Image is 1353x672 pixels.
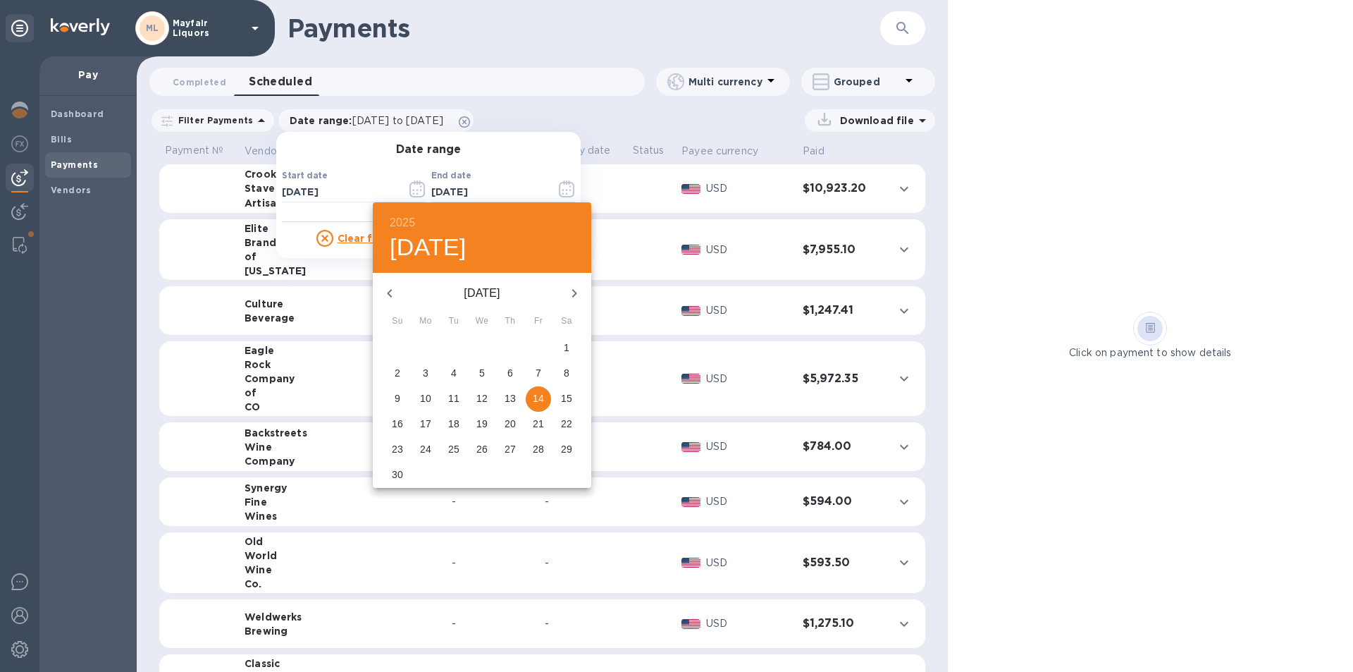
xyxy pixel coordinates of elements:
[526,386,551,412] button: 14
[390,213,415,233] button: 2025
[395,366,400,380] p: 2
[420,391,431,405] p: 10
[441,386,467,412] button: 11
[451,366,457,380] p: 4
[448,391,459,405] p: 11
[469,437,495,463] button: 26
[413,361,438,386] button: 3
[423,366,428,380] p: 3
[392,417,403,431] p: 16
[554,437,579,463] button: 29
[385,437,410,463] button: 23
[469,412,495,437] button: 19
[564,341,569,355] p: 1
[498,361,523,386] button: 6
[554,361,579,386] button: 8
[448,442,459,456] p: 25
[554,314,579,329] span: Sa
[498,386,523,412] button: 13
[441,361,467,386] button: 4
[448,417,459,431] p: 18
[413,314,438,329] span: Mo
[420,417,431,431] p: 17
[507,366,513,380] p: 6
[385,314,410,329] span: Su
[469,314,495,329] span: We
[476,417,488,431] p: 19
[476,442,488,456] p: 26
[505,391,516,405] p: 13
[505,442,516,456] p: 27
[505,417,516,431] p: 20
[413,412,438,437] button: 17
[561,391,572,405] p: 15
[526,437,551,463] button: 28
[526,412,551,437] button: 21
[385,463,410,488] button: 30
[561,442,572,456] p: 29
[476,391,488,405] p: 12
[469,361,495,386] button: 5
[564,366,569,380] p: 8
[441,437,467,463] button: 25
[554,412,579,437] button: 22
[413,437,438,463] button: 24
[469,386,495,412] button: 12
[407,285,557,302] p: [DATE]
[526,314,551,329] span: Fr
[498,314,523,329] span: Th
[395,391,400,405] p: 9
[536,366,541,380] p: 7
[533,391,544,405] p: 14
[413,386,438,412] button: 10
[533,417,544,431] p: 21
[385,412,410,437] button: 16
[533,442,544,456] p: 28
[498,412,523,437] button: 20
[385,386,410,412] button: 9
[561,417,572,431] p: 22
[441,314,467,329] span: Tu
[420,442,431,456] p: 24
[479,366,485,380] p: 5
[554,386,579,412] button: 15
[390,233,467,262] button: [DATE]
[498,437,523,463] button: 27
[526,361,551,386] button: 7
[392,468,403,482] p: 30
[385,361,410,386] button: 2
[441,412,467,437] button: 18
[554,336,579,361] button: 1
[392,442,403,456] p: 23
